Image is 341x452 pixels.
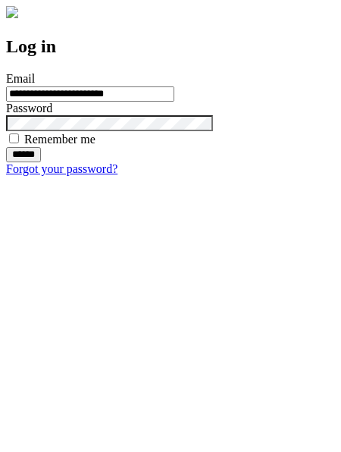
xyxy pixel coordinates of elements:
[6,6,18,18] img: logo-4e3dc11c47720685a147b03b5a06dd966a58ff35d612b21f08c02c0306f2b779.png
[6,36,335,57] h2: Log in
[6,162,117,175] a: Forgot your password?
[6,72,35,85] label: Email
[24,133,95,146] label: Remember me
[6,102,52,115] label: Password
